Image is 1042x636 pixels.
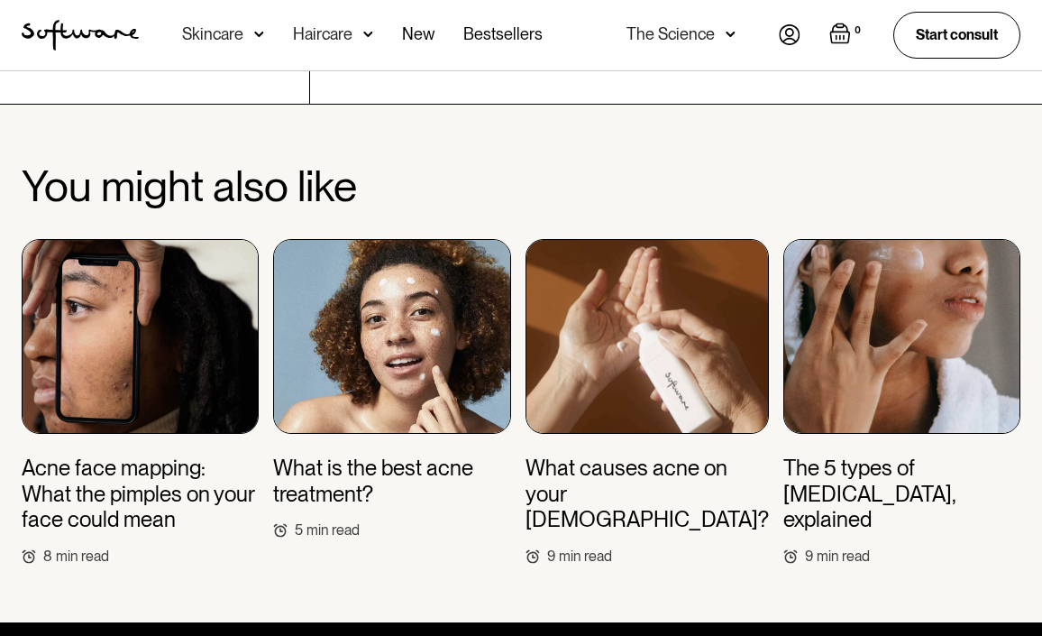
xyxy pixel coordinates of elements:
h3: What is the best acne treatment? [273,456,510,508]
img: Software Logo [22,20,139,51]
a: Start consult [893,12,1020,58]
div: 5 [295,521,303,539]
img: arrow down [363,25,373,43]
a: What causes acne on your [DEMOGRAPHIC_DATA]?9min read [526,239,769,566]
a: Acne face mapping: What the pimples on your face could mean8min read [22,239,259,566]
div: Haircare [293,25,352,43]
h3: What causes acne on your [DEMOGRAPHIC_DATA]? [526,456,769,533]
div: The Science [626,25,715,43]
div: min read [817,548,870,565]
div: 0 [851,23,864,39]
a: What is the best acne treatment?5min read [273,239,510,539]
img: arrow down [726,25,736,43]
div: min read [559,548,612,565]
h3: Acne face mapping: What the pimples on your face could mean [22,456,259,533]
a: The 5 types of [MEDICAL_DATA], explained9min read [783,239,1020,566]
h2: You might also like [22,162,1020,210]
div: 9 [547,548,555,565]
img: arrow down [254,25,264,43]
a: home [22,20,139,51]
div: min read [306,521,360,539]
h3: The 5 types of [MEDICAL_DATA], explained [783,456,1020,533]
div: Skincare [182,25,243,43]
div: min read [56,548,109,565]
div: 8 [43,548,52,565]
div: 9 [805,548,813,565]
a: Open empty cart [829,23,864,48]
